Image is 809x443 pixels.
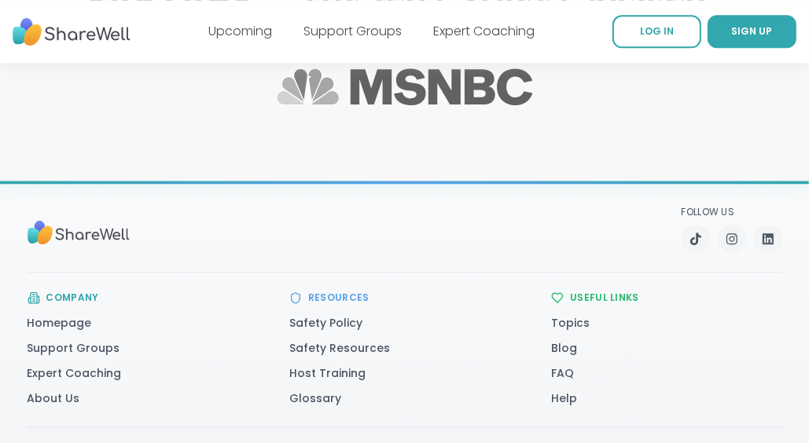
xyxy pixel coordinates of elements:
a: Glossary [289,390,341,406]
a: About Us [28,390,80,406]
a: LOG IN [612,15,701,48]
a: Homepage [28,315,92,331]
a: Instagram [718,225,746,253]
h3: Resources [308,291,370,304]
a: Expert Coaching [433,22,535,40]
a: Topics [551,315,590,331]
a: Safety Policy [289,315,362,331]
a: Read ShareWell coverage in MSNBC [276,68,534,105]
a: Upcoming [208,22,272,40]
a: Safety Resources [289,340,390,356]
span: LOG IN [640,24,674,38]
a: Host Training [289,365,366,381]
p: Follow Us [682,206,782,218]
h3: Useful Links [570,291,639,304]
a: Support Groups [303,22,402,40]
img: Sharewell [28,213,130,252]
a: Help [551,390,577,406]
span: SIGN UP [732,24,773,38]
a: Expert Coaching [28,365,122,381]
a: TikTok [682,225,710,253]
h3: Company [46,291,99,304]
a: SIGN UP [708,15,796,48]
a: Support Groups [28,340,120,356]
a: FAQ [551,365,574,381]
img: MSNBC logo [276,68,534,105]
a: LinkedIn [754,225,782,253]
a: Blog [551,340,577,356]
img: ShareWell Nav Logo [13,10,131,53]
